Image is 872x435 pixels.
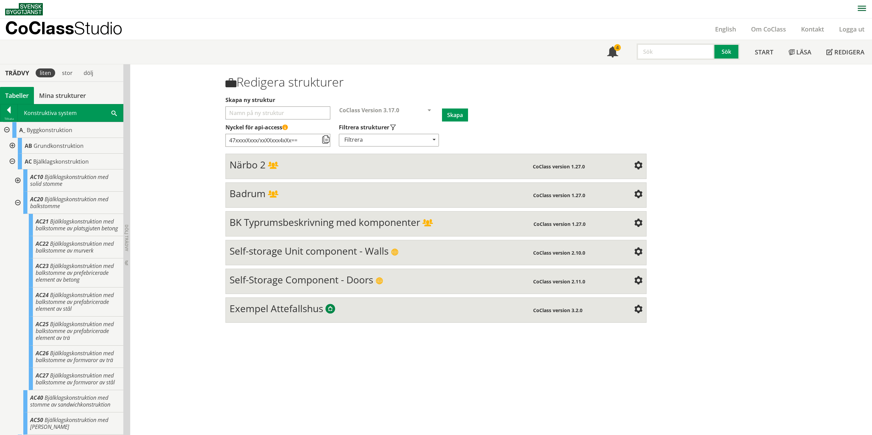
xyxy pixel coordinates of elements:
[36,218,49,225] span: AC21
[30,394,110,408] span: Bjälklagskonstruktion med stomme av sandwichkonstruktion
[36,262,49,270] span: AC23
[322,136,330,144] span: Kopiera
[376,277,383,285] span: Publik struktur
[533,307,582,314] span: CoClass version 3.2.0
[225,134,330,147] input: Nyckel till åtkomststruktur via API (kräver API-licensabonnemang)
[326,305,335,314] span: Byggtjänsts exempelstrukturer
[36,240,49,247] span: AC22
[36,349,114,364] span: Bjälklagskonstruktion med balkstomme av formvaror av trä
[230,273,373,286] span: Self-Storage Component - Doors
[36,349,49,357] span: AC26
[614,44,621,51] div: 4
[30,394,43,401] span: AC40
[600,40,626,64] a: 4
[25,142,32,150] span: AB
[27,126,72,134] span: Byggkonstruktion
[339,106,399,114] span: CoClass Version 3.17.0
[819,40,872,64] a: Redigera
[230,302,323,315] span: Exempel Attefallshus
[796,48,811,56] span: Läsa
[268,162,278,170] span: Delad struktur
[36,372,49,379] span: AC27
[58,68,77,77] div: stor
[5,3,43,15] img: Svensk Byggtjänst
[30,416,43,424] span: AC50
[124,225,130,251] span: Dölj trädvy
[225,106,330,119] input: Välj ett namn för att skapa en ny struktur Välj vilka typer av strukturer som ska visas i din str...
[30,195,108,210] span: Bjälklagskonstruktion med balkstomme
[36,218,118,232] span: Bjälklagskonstruktion med balkstomme av platsgjuten betong
[225,75,647,89] h1: Redigera strukturer
[634,219,642,228] span: Inställningar
[634,248,642,256] span: Inställningar
[744,25,794,33] a: Om CoClass
[36,240,114,254] span: Bjälklagskonstruktion med balkstomme av murverk
[18,104,123,121] div: Konstruktiva system
[339,134,439,146] div: Filtrera
[442,108,468,121] button: Skapa
[34,142,84,150] span: Grundkonstruktion
[30,173,43,181] span: AC10
[533,192,585,199] span: CoClass version 1.27.0
[533,221,586,227] span: CoClass version 1.27.0
[36,320,114,342] span: Bjälklagskonstruktion med balkstomme av prefabricerade element av trä
[339,124,438,131] label: Välj vilka typer av strukturer som ska visas i din strukturlista
[33,158,89,165] span: Bjälklagskonstruktion
[708,25,744,33] a: English
[36,291,49,299] span: AC24
[36,320,49,328] span: AC25
[282,125,288,130] span: Denna API-nyckel ger åtkomst till alla strukturer som du har skapat eller delat med dig av. Håll ...
[5,18,137,40] a: CoClassStudio
[74,18,122,38] span: Studio
[755,48,773,56] span: Start
[230,187,266,200] span: Badrum
[533,163,585,170] span: CoClass version 1.27.0
[1,69,33,77] div: Trädvy
[634,306,642,314] span: Inställningar
[36,372,115,386] span: Bjälklagskonstruktion med balkstomme av formvaror av stål
[230,216,420,229] span: BK Typrumsbeskrivning med komponenter
[634,162,642,170] span: Inställningar
[268,191,278,199] span: Delad struktur
[834,48,864,56] span: Redigera
[36,262,114,283] span: Bjälklagskonstruktion med balkstomme av prefebricerade element av betong
[747,40,781,64] a: Start
[230,244,389,257] span: Self-storage Unit component - Walls
[19,126,25,134] span: A_
[334,106,442,124] div: Välj CoClass-version för att skapa en ny struktur
[34,87,91,104] a: Mina strukturer
[111,109,117,116] span: Sök i tabellen
[714,43,740,60] button: Sök
[794,25,832,33] a: Kontakt
[225,124,647,131] label: Nyckel till åtkomststruktur via API (kräver API-licensabonnemang)
[36,291,114,312] span: Bjälklagskonstruktion med balkstomme av prefabricerade element av stål
[391,248,398,256] span: Publik struktur
[533,250,585,256] span: CoClass version 2.10.0
[30,416,108,431] span: Bjälklagskonstruktion med [PERSON_NAME]
[832,25,872,33] a: Logga ut
[79,68,97,77] div: dölj
[422,220,433,227] span: Delad struktur
[230,158,266,171] span: Närbo 2
[634,277,642,285] span: Inställningar
[30,173,108,188] span: Bjälklagskonstruktion med solid stomme
[0,116,17,121] div: Tillbaka
[36,68,55,77] div: liten
[5,24,122,32] p: CoClass
[225,96,647,104] label: Välj ett namn för att skapa en ny struktur
[30,195,43,203] span: AC20
[634,191,642,199] span: Inställningar
[533,278,585,285] span: CoClass version 2.11.0
[607,47,618,58] span: Notifikationer
[25,158,32,165] span: AC
[637,43,714,60] input: Sök
[781,40,819,64] a: Läsa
